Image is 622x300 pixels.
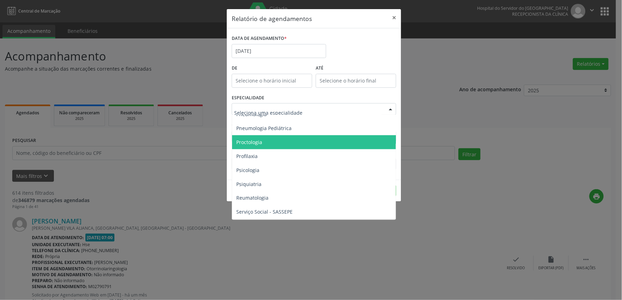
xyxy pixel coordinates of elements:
input: Selecione uma data ou intervalo [232,44,326,58]
h5: Relatório de agendamentos [232,14,312,23]
input: Seleciona uma especialidade [234,106,382,120]
span: Profilaxia [236,153,258,159]
span: Serviço Social - SASSEPE [236,209,293,215]
input: Selecione o horário final [316,74,396,88]
span: Psicologia [236,167,259,173]
label: ESPECIALIDADE [232,93,264,103]
label: DATA DE AGENDAMENTO [232,33,287,44]
span: Reumatologia [236,195,268,201]
span: Proctologia [236,139,262,145]
span: Pneumologia Pediátrica [236,125,292,131]
button: Close [387,9,401,26]
label: De [232,63,312,74]
label: ATÉ [316,63,396,74]
input: Selecione o horário inicial [232,74,312,88]
span: Psiquiatria [236,181,261,187]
